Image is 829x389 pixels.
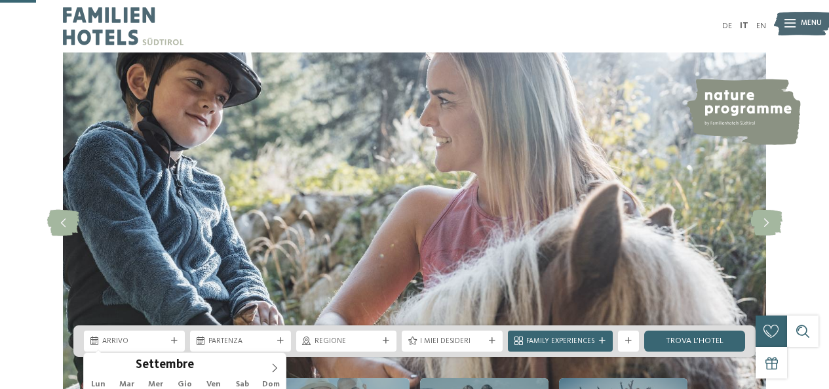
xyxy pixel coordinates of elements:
[84,380,113,389] span: Lun
[208,337,273,347] span: Partenza
[740,22,748,30] a: IT
[228,380,257,389] span: Sab
[644,331,745,352] a: trova l’hotel
[315,337,379,347] span: Regione
[170,380,199,389] span: Gio
[756,22,766,30] a: EN
[194,358,237,371] input: Year
[199,380,228,389] span: Ven
[801,18,822,29] span: Menu
[420,337,484,347] span: I miei desideri
[136,359,194,372] span: Settembre
[685,79,801,145] img: nature programme by Familienhotels Südtirol
[113,380,142,389] span: Mar
[722,22,732,30] a: DE
[257,380,286,389] span: Dom
[526,337,594,347] span: Family Experiences
[142,380,170,389] span: Mer
[102,337,166,347] span: Arrivo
